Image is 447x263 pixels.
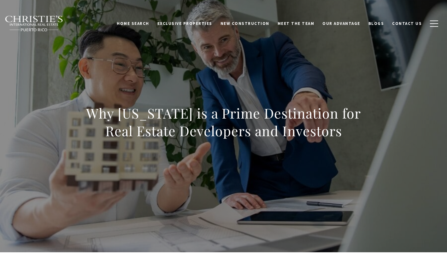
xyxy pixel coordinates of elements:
a: Exclusive Properties [153,17,216,29]
img: Christie's International Real Estate black text logo [5,15,63,32]
span: Blogs [368,20,384,26]
a: Our Advantage [318,17,364,29]
a: Home Search [113,17,153,29]
a: Blogs [364,17,388,29]
span: Contact Us [392,20,422,26]
a: New Construction [216,17,273,29]
h1: Why [US_STATE] is a Prime Destination for Real Estate Developers and Investors [85,104,363,140]
a: Meet the Team [273,17,319,29]
span: Exclusive Properties [157,20,212,26]
span: New Construction [221,20,269,26]
span: Our Advantage [322,20,360,26]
